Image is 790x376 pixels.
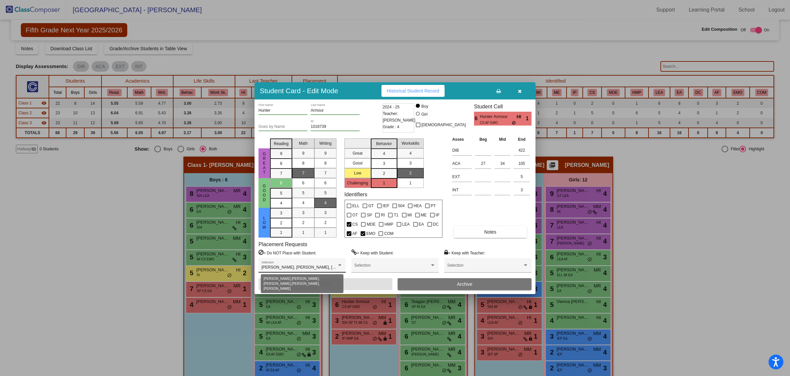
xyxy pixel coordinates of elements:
span: Great [261,152,267,175]
span: 3 [409,160,412,166]
span: ME [421,211,427,219]
span: 8 [280,161,282,167]
div: Girl [421,111,428,117]
span: Grade : 4 [383,124,399,130]
div: Boy [421,103,428,109]
span: 4 [302,200,304,206]
input: assessment [452,145,472,155]
span: 7 [324,170,327,176]
span: Math [299,140,308,146]
span: Workskills [402,140,419,146]
span: OT [352,211,358,219]
span: 2 [324,220,327,226]
span: 6 [302,180,304,186]
span: 3 [302,210,304,216]
h3: Student Card - Edit Mode [260,87,338,95]
span: [DEMOGRAPHIC_DATA] [421,121,466,129]
label: Placement Requests [258,241,307,247]
span: EMO [366,230,375,238]
span: 6 [324,180,327,186]
button: Save [258,278,392,290]
span: 8 [302,160,304,166]
input: assessment [452,172,472,182]
span: MDE [367,220,375,228]
span: 7 [302,170,304,176]
span: 1 [302,230,304,236]
span: 4 [383,151,385,157]
th: Mid [493,136,512,143]
span: 4 [324,200,327,206]
span: 3 [280,210,282,216]
span: 1 [383,180,385,186]
span: IEP [383,202,389,210]
span: COM [384,230,393,238]
label: = Keep with Teacher: [444,249,485,256]
span: CS AF EMO [480,120,512,125]
span: SP [367,211,372,219]
span: 4 [280,200,282,206]
span: 8 [324,160,327,166]
span: AF [352,230,357,238]
th: Asses [451,136,473,143]
span: 6 [474,115,480,123]
button: Notes [454,226,527,238]
label: = Do NOT Place with Student: [258,249,316,256]
span: 9 [324,150,327,156]
span: 2 [280,220,282,226]
span: Save [319,281,331,287]
span: RI [381,211,385,219]
span: Behavior [376,141,392,147]
span: HI [517,113,526,120]
span: CS [352,220,358,228]
span: Low [261,216,267,230]
span: Reading [274,141,289,147]
h3: Student Cell [474,103,532,110]
label: = Keep with Student: [351,249,394,256]
span: Good [261,184,267,202]
span: 1 [280,230,282,236]
span: 1 [324,230,327,236]
span: Archive [457,282,472,287]
span: 9 [302,150,304,156]
span: ELL [352,202,359,210]
span: 3 [383,161,385,167]
span: Notes [484,229,496,235]
span: 504 [398,202,405,210]
span: 2 [302,220,304,226]
span: 2 [409,170,412,176]
input: assessment [452,159,472,169]
span: 2024 - 25 [383,104,400,110]
span: HMP [384,220,393,228]
th: Beg [473,136,493,143]
span: [PERSON_NAME], [PERSON_NAME], [PERSON_NAME], [PERSON_NAME], [PERSON_NAME] [261,265,433,270]
span: Writing [319,140,332,146]
span: 5 [302,190,304,196]
span: EA [419,220,424,228]
span: 1 [409,180,412,186]
span: 5 [280,190,282,196]
span: IP [436,211,439,219]
span: DC [433,220,439,228]
input: Enter ID [311,125,360,129]
span: 9 [280,151,282,157]
span: LEA [402,220,410,228]
span: HEA [414,202,422,210]
button: Archive [398,278,532,290]
button: Historical Student Record [381,85,445,97]
span: Historical Student Record [387,88,439,94]
span: T1 [394,211,398,219]
span: MI [408,211,412,219]
span: Hunter Armour [480,113,516,120]
span: 2 [383,170,385,176]
span: 7 [280,170,282,176]
span: GT [368,202,374,210]
input: assessment [452,185,472,195]
span: PT [431,202,436,210]
span: 6 [280,180,282,186]
th: End [512,136,532,143]
span: 3 [324,210,327,216]
span: 5 [324,190,327,196]
label: Identifiers [344,191,367,198]
span: 4 [409,150,412,156]
input: goes by name [258,125,307,129]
